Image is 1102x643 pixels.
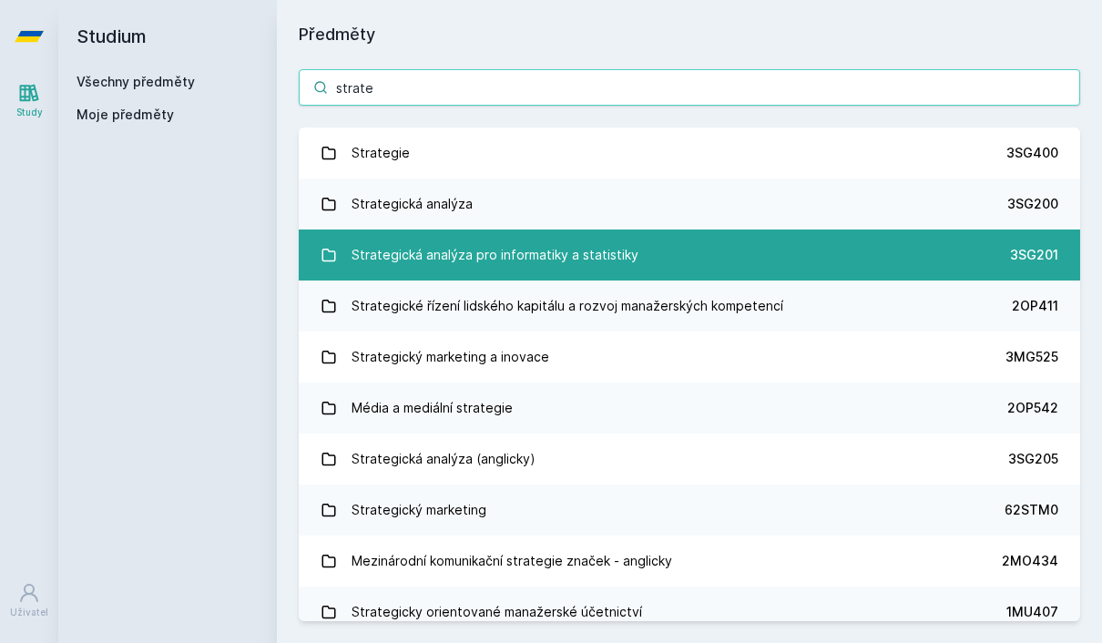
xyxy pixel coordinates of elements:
[299,332,1080,383] a: Strategický marketing a inovace 3MG525
[352,543,672,579] div: Mezinárodní komunikační strategie značek - anglicky
[77,74,195,89] a: Všechny předměty
[299,22,1080,47] h1: Předměty
[299,281,1080,332] a: Strategické řízení lidského kapitálu a rozvoj manažerských kompetencí 2OP411
[299,485,1080,536] a: Strategický marketing 62STM0
[299,434,1080,485] a: Strategická analýza (anglicky) 3SG205
[1008,450,1058,468] div: 3SG205
[1007,399,1058,417] div: 2OP542
[1002,552,1058,570] div: 2MO434
[1010,246,1058,264] div: 3SG201
[352,288,783,324] div: Strategické řízení lidského kapitálu a rozvoj manažerských kompetencí
[299,128,1080,179] a: Strategie 3SG400
[1005,348,1058,366] div: 3MG525
[299,383,1080,434] a: Média a mediální strategie 2OP542
[352,390,513,426] div: Média a mediální strategie
[4,573,55,628] a: Uživatel
[352,492,486,528] div: Strategický marketing
[4,73,55,128] a: Study
[299,230,1080,281] a: Strategická analýza pro informatiky a statistiky 3SG201
[299,587,1080,638] a: Strategicky orientované manažerské účetnictví 1MU407
[1012,297,1058,315] div: 2OP411
[1006,603,1058,621] div: 1MU407
[16,106,43,119] div: Study
[352,186,473,222] div: Strategická analýza
[352,135,410,171] div: Strategie
[77,106,174,124] span: Moje předměty
[352,237,638,273] div: Strategická analýza pro informatiky a statistiky
[299,179,1080,230] a: Strategická analýza 3SG200
[352,594,642,630] div: Strategicky orientované manažerské účetnictví
[1007,195,1058,213] div: 3SG200
[352,339,549,375] div: Strategický marketing a inovace
[299,69,1080,106] input: Název nebo ident předmětu…
[1006,144,1058,162] div: 3SG400
[299,536,1080,587] a: Mezinárodní komunikační strategie značek - anglicky 2MO434
[10,606,48,619] div: Uživatel
[352,441,536,477] div: Strategická analýza (anglicky)
[1005,501,1058,519] div: 62STM0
